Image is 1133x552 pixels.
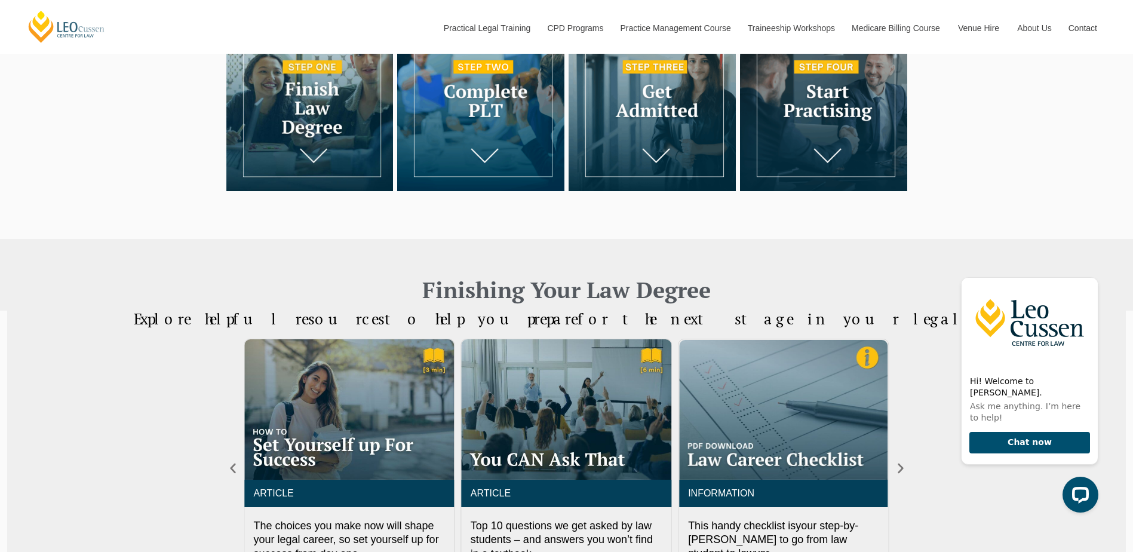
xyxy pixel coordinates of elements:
[226,462,240,475] div: Previous slide
[253,488,293,498] a: ARTICLE
[226,275,907,305] h2: Finishing Your Law Degree
[843,2,949,54] a: Medicare Billing Course
[527,309,578,329] span: prepare
[1060,2,1106,54] a: Contact
[688,520,796,532] span: This handy checklist is
[1008,2,1060,54] a: About Us
[612,2,739,54] a: Practice Management Course
[894,462,907,475] div: Next slide
[435,2,539,54] a: Practical Legal Training
[949,2,1008,54] a: Venue Hire
[739,2,843,54] a: Traineeship Workshops
[471,488,511,498] a: ARTICLE
[538,2,611,54] a: CPD Programs
[134,309,385,329] span: Explore helpful resources
[578,309,1024,329] span: for the next stage in your legal career
[688,488,754,498] a: INFORMATION
[385,309,527,329] span: to help you
[27,10,106,44] a: [PERSON_NAME] Centre for Law
[951,267,1103,522] iframe: LiveChat chat widget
